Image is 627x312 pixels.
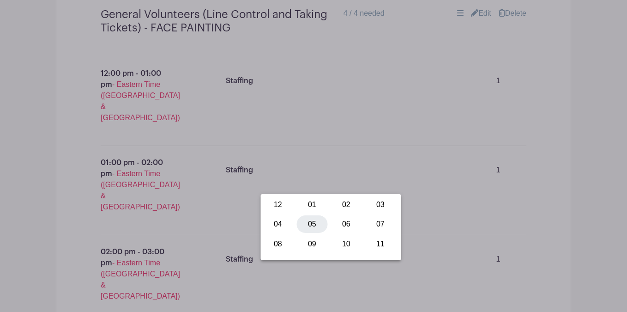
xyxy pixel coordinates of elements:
div: 10 [331,235,362,253]
div: 05 [297,215,328,233]
div: 07 [365,215,396,233]
div: 12 [263,196,294,214]
div: 04 [263,215,294,233]
div: 03 [365,196,396,214]
div: 09 [297,235,328,253]
div: 08 [263,235,294,253]
div: 06 [331,215,362,233]
div: 01 [297,196,328,214]
div: 11 [365,235,396,253]
div: 02 [331,196,362,214]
